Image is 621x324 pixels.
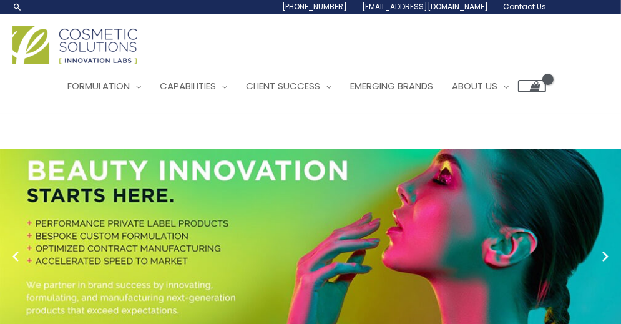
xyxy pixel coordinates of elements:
[58,67,150,105] a: Formulation
[518,80,546,92] a: View Shopping Cart, empty
[362,1,488,12] span: [EMAIL_ADDRESS][DOMAIN_NAME]
[12,2,22,12] a: Search icon link
[341,67,443,105] a: Emerging Brands
[350,79,433,92] span: Emerging Brands
[150,67,237,105] a: Capabilities
[12,26,137,64] img: Cosmetic Solutions Logo
[237,67,341,105] a: Client Success
[503,1,546,12] span: Contact Us
[6,247,25,266] button: Previous slide
[246,79,320,92] span: Client Success
[443,67,518,105] a: About Us
[67,79,130,92] span: Formulation
[596,247,615,266] button: Next slide
[160,79,216,92] span: Capabilities
[452,79,497,92] span: About Us
[282,1,347,12] span: [PHONE_NUMBER]
[49,67,546,105] nav: Site Navigation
